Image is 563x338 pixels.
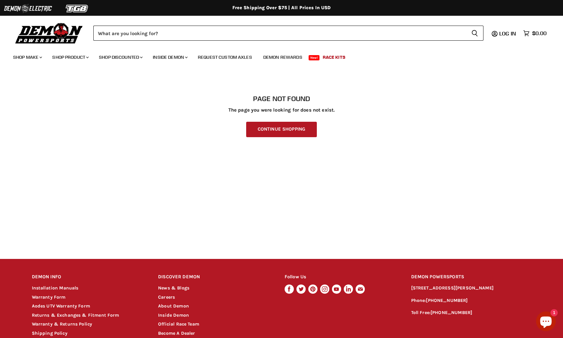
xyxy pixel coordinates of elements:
[431,310,472,315] a: [PHONE_NUMBER]
[47,51,93,64] a: Shop Product
[411,269,531,285] h2: DEMON POWERSPORTS
[411,285,531,292] p: [STREET_ADDRESS][PERSON_NAME]
[19,5,545,11] div: Free Shipping Over $75 | All Prices In USD
[32,107,531,113] p: The page you were looking for does not exist.
[411,309,531,317] p: Toll Free:
[13,21,85,45] img: Demon Powersports
[520,29,550,38] a: $0.00
[53,2,102,15] img: TGB Logo 2
[32,95,531,103] h1: Page not found
[532,30,547,36] span: $0.00
[32,285,79,291] a: Installation Manuals
[32,312,119,318] a: Returns & Exchanges & Fitment Form
[285,269,399,285] h2: Follow Us
[158,321,199,327] a: Official Race Team
[93,26,466,41] input: Search
[32,321,92,327] a: Warranty & Returns Policy
[32,269,146,285] h2: DEMON INFO
[94,51,147,64] a: Shop Discounted
[32,330,67,336] a: Shipping Policy
[496,31,520,36] a: Log in
[158,312,189,318] a: Inside Demon
[93,26,483,41] form: Product
[466,26,483,41] button: Search
[8,48,545,64] ul: Main menu
[534,311,558,333] inbox-online-store-chat: Shopify online store chat
[318,51,350,64] a: Race Kits
[3,2,53,15] img: Demon Electric Logo 2
[8,51,46,64] a: Shop Make
[148,51,192,64] a: Inside Demon
[309,55,320,60] span: New!
[32,294,66,300] a: Warranty Form
[158,294,175,300] a: Careers
[158,330,195,336] a: Become A Dealer
[158,285,189,291] a: News & Blogs
[158,303,189,309] a: About Demon
[32,303,90,309] a: Aodes UTV Warranty Form
[158,269,272,285] h2: DISCOVER DEMON
[246,122,317,137] a: Continue Shopping
[193,51,257,64] a: Request Custom Axles
[258,51,307,64] a: Demon Rewards
[411,297,531,305] p: Phone:
[499,30,516,37] span: Log in
[426,298,468,303] a: [PHONE_NUMBER]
